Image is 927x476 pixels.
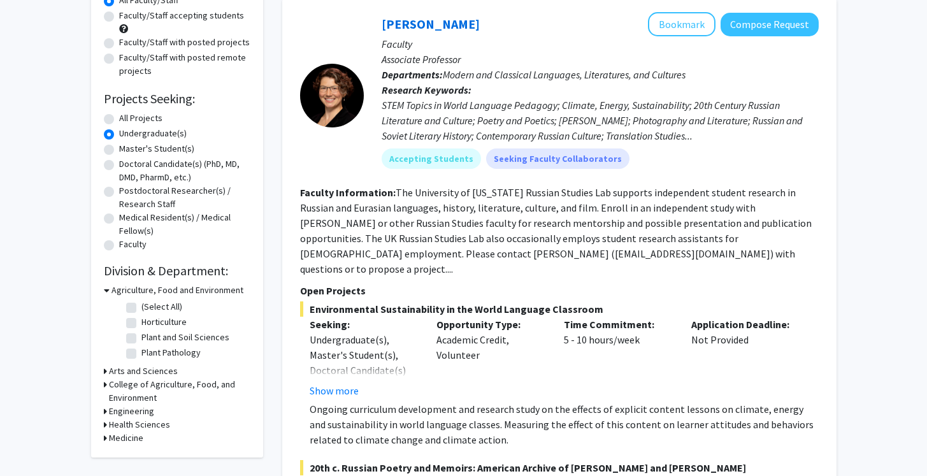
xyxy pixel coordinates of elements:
[443,68,686,81] span: Modern and Classical Languages, Literatures, and Cultures
[104,91,250,106] h2: Projects Seeking:
[119,112,162,125] label: All Projects
[691,317,800,332] p: Application Deadline:
[119,127,187,140] label: Undergraduate(s)
[310,332,418,454] div: Undergraduate(s), Master's Student(s), Doctoral Candidate(s) (PhD, MD, DMD, PharmD, etc.), Postdo...
[721,13,819,36] button: Compose Request to Molly Blasing
[300,186,812,275] fg-read-more: The University of [US_STATE] Russian Studies Lab supports independent student research in Russian...
[111,284,243,297] h3: Agriculture, Food and Environment
[427,317,554,398] div: Academic Credit, Volunteer
[382,83,471,96] b: Research Keywords:
[119,157,250,184] label: Doctoral Candidate(s) (PhD, MD, DMD, PharmD, etc.)
[104,263,250,278] h2: Division & Department:
[310,401,819,447] p: Ongoing curriculum development and research study on the effects of explicit content lessons on c...
[109,431,143,445] h3: Medicine
[300,460,819,475] span: 20th c. Russian Poetry and Memoirs: American Archive of [PERSON_NAME] and [PERSON_NAME]
[119,36,250,49] label: Faculty/Staff with posted projects
[300,186,396,199] b: Faculty Information:
[141,331,229,344] label: Plant and Soil Sciences
[310,317,418,332] p: Seeking:
[300,283,819,298] p: Open Projects
[382,97,819,143] div: STEM Topics in World Language Pedagogy; Climate, Energy, Sustainability; 20th Century Russian Lit...
[119,9,244,22] label: Faculty/Staff accepting students
[119,184,250,211] label: Postdoctoral Researcher(s) / Research Staff
[682,317,809,398] div: Not Provided
[141,300,182,314] label: (Select All)
[109,405,154,418] h3: Engineering
[382,68,443,81] b: Departments:
[382,148,481,169] mat-chip: Accepting Students
[486,148,629,169] mat-chip: Seeking Faculty Collaborators
[564,317,672,332] p: Time Commitment:
[554,317,682,398] div: 5 - 10 hours/week
[382,36,819,52] p: Faculty
[109,378,250,405] h3: College of Agriculture, Food, and Environment
[141,346,201,359] label: Plant Pathology
[382,16,480,32] a: [PERSON_NAME]
[119,211,250,238] label: Medical Resident(s) / Medical Fellow(s)
[119,142,194,155] label: Master's Student(s)
[109,418,170,431] h3: Health Sciences
[10,419,54,466] iframe: Chat
[119,51,250,78] label: Faculty/Staff with posted remote projects
[648,12,715,36] button: Add Molly Blasing to Bookmarks
[141,315,187,329] label: Horticulture
[310,383,359,398] button: Show more
[109,364,178,378] h3: Arts and Sciences
[300,301,819,317] span: Environmental Sustainability in the World Language Classroom
[119,238,147,251] label: Faculty
[436,317,545,332] p: Opportunity Type:
[382,52,819,67] p: Associate Professor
